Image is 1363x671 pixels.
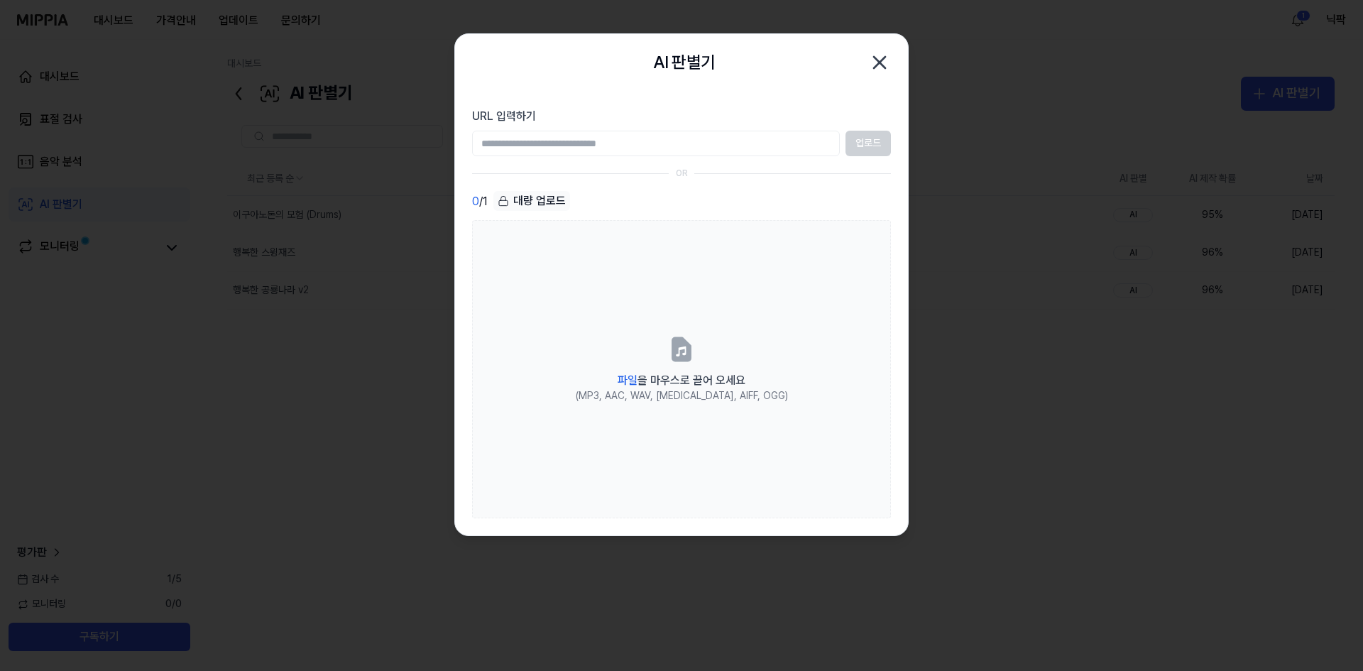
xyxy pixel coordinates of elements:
[576,389,788,403] div: (MP3, AAC, WAV, [MEDICAL_DATA], AIFF, OGG)
[472,108,891,125] label: URL 입력하기
[472,193,479,210] span: 0
[493,191,570,212] button: 대량 업로드
[676,168,688,180] div: OR
[618,373,637,387] span: 파일
[493,191,570,211] div: 대량 업로드
[653,49,715,76] h2: AI 판별기
[472,191,488,212] div: / 1
[618,373,745,387] span: 을 마우스로 끌어 오세요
